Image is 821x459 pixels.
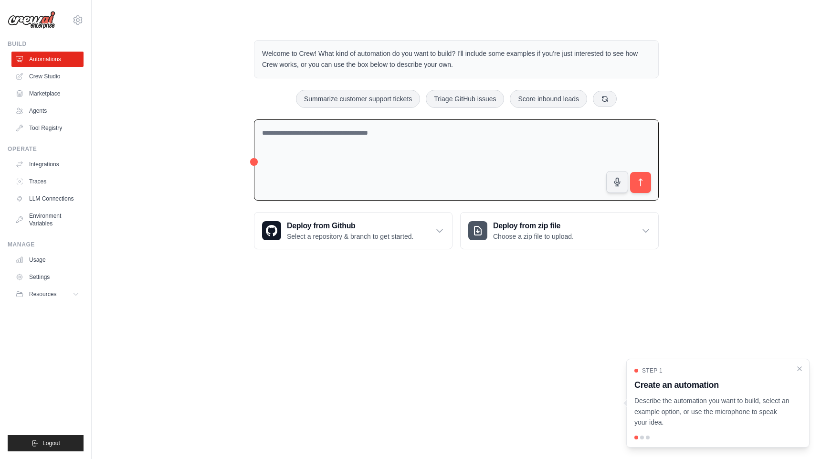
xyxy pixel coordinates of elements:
[510,90,587,108] button: Score inbound leads
[11,157,84,172] a: Integrations
[287,220,413,232] h3: Deploy from Github
[287,232,413,241] p: Select a repository & branch to get started.
[8,435,84,451] button: Logout
[8,11,55,29] img: Logo
[8,241,84,248] div: Manage
[493,232,574,241] p: Choose a zip file to upload.
[8,40,84,48] div: Build
[11,52,84,67] a: Automations
[493,220,574,232] h3: Deploy from zip file
[11,86,84,101] a: Marketplace
[11,208,84,231] a: Environment Variables
[426,90,504,108] button: Triage GitHub issues
[11,191,84,206] a: LLM Connections
[11,174,84,189] a: Traces
[8,145,84,153] div: Operate
[11,287,84,302] button: Resources
[29,290,56,298] span: Resources
[634,378,790,392] h3: Create an automation
[262,48,651,70] p: Welcome to Crew! What kind of automation do you want to build? I'll include some examples if you'...
[642,367,663,374] span: Step 1
[11,269,84,285] a: Settings
[296,90,420,108] button: Summarize customer support tickets
[634,395,790,428] p: Describe the automation you want to build, select an example option, or use the microphone to spe...
[11,252,84,267] a: Usage
[11,69,84,84] a: Crew Studio
[11,120,84,136] a: Tool Registry
[42,439,60,447] span: Logout
[796,365,803,373] button: Close walkthrough
[11,103,84,118] a: Agents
